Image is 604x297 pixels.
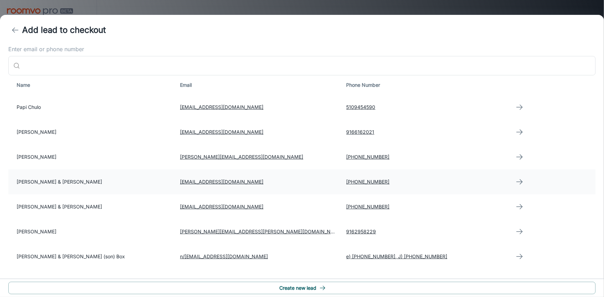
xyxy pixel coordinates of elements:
[346,104,376,110] a: 5109454590
[346,129,375,135] a: 9166162021
[180,278,268,284] a: n/[EMAIL_ADDRESS][DOMAIN_NAME]
[174,75,341,95] th: Email
[8,45,596,53] label: Enter email or phone number
[346,179,390,185] a: [PHONE_NUMBER]
[22,24,106,36] h4: Add lead to checkout
[346,229,376,234] a: 9162958229
[346,253,448,259] a: e) [PHONE_NUMBER], J) [PHONE_NUMBER]
[180,129,263,135] a: [EMAIL_ADDRESS][DOMAIN_NAME]
[8,282,596,294] button: Create new lead
[8,194,174,219] td: [PERSON_NAME] & [PERSON_NAME]
[180,229,343,234] a: [PERSON_NAME][EMAIL_ADDRESS][PERSON_NAME][DOMAIN_NAME]
[346,154,390,160] a: [PHONE_NUMBER]
[8,120,174,145] td: [PERSON_NAME]
[8,145,174,169] td: [PERSON_NAME]
[180,204,263,210] a: [EMAIL_ADDRESS][DOMAIN_NAME]
[180,154,303,160] a: [PERSON_NAME][EMAIL_ADDRESS][DOMAIN_NAME]
[8,95,174,120] td: Papi Chulo
[341,75,507,95] th: Phone Number
[346,278,442,284] a: J) [PHONE_NUMBER], [PHONE_NUMBER]
[346,204,390,210] a: [PHONE_NUMBER]
[180,179,263,185] a: [EMAIL_ADDRESS][DOMAIN_NAME]
[180,253,268,259] a: n/[EMAIL_ADDRESS][DOMAIN_NAME]
[8,169,174,194] td: [PERSON_NAME] & [PERSON_NAME]
[8,244,174,269] td: [PERSON_NAME] & [PERSON_NAME] (son) Box
[180,104,263,110] a: [EMAIL_ADDRESS][DOMAIN_NAME]
[8,269,174,294] td: [PERSON_NAME] & [PERSON_NAME]
[8,219,174,244] td: [PERSON_NAME]
[8,23,22,37] button: back
[8,75,174,95] th: Name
